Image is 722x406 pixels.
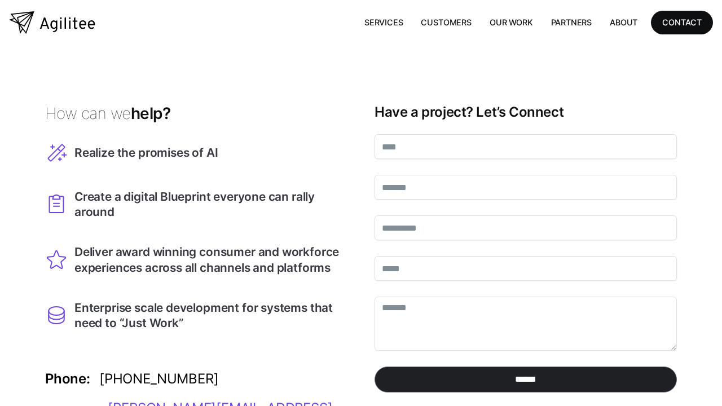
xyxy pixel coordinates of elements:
[45,104,131,123] span: How can we
[74,300,347,330] div: Enterprise scale development for systems that need to “Just Work”
[45,104,347,123] h3: help?
[412,11,480,34] a: Customers
[99,369,219,389] div: [PHONE_NUMBER]
[45,372,90,386] div: Phone:
[651,11,713,34] a: CONTACT
[74,244,347,275] div: Deliver award winning consumer and workforce experiences across all channels and platforms
[74,145,218,160] div: Realize the promises of AI
[662,15,702,29] div: CONTACT
[375,104,677,121] h3: Have a project? Let’s Connect
[601,11,646,34] a: About
[74,189,347,219] div: Create a digital Blueprint everyone can rally around
[481,11,542,34] a: Our Work
[542,11,601,34] a: Partners
[355,11,412,34] a: Services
